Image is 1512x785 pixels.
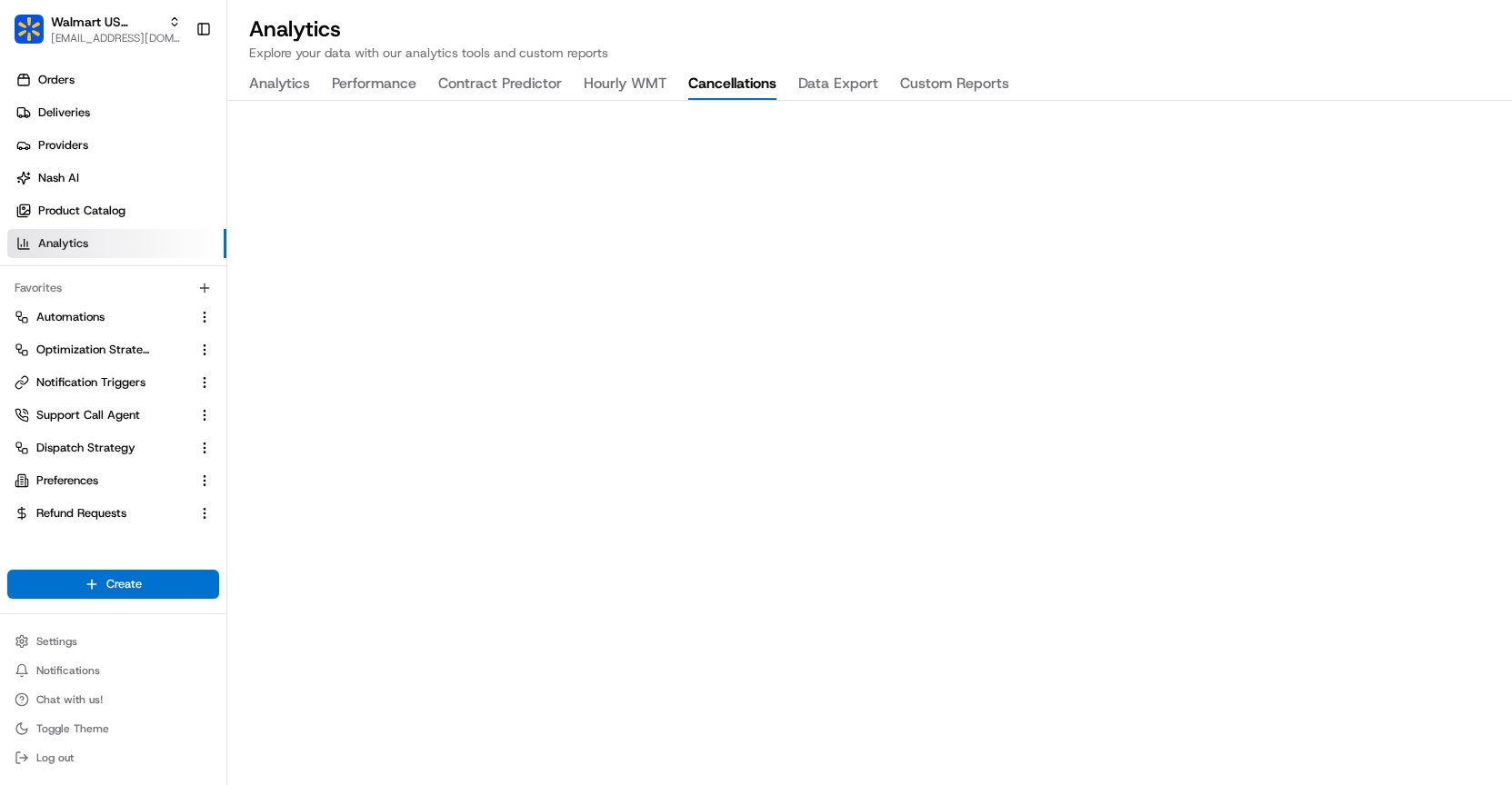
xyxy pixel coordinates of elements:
span: Orders [38,72,75,88]
a: Product Catalog [7,196,226,225]
a: Automations [15,309,190,325]
span: Chat with us! [36,692,103,707]
span: Automations [36,309,105,325]
button: [EMAIL_ADDRESS][DOMAIN_NAME] [51,31,181,45]
button: Cancellations [688,69,776,100]
span: Nash AI [38,170,79,186]
button: Refund Requests [7,499,219,528]
button: Dispatch Strategy [7,433,219,462]
h2: Analytics [249,15,1490,44]
button: Settings [7,629,219,654]
a: Optimization Strategy [15,342,190,358]
a: Refund Requests [15,505,190,522]
p: Explore your data with our analytics tools and custom reports [249,44,1490,62]
a: Analytics [7,229,226,258]
span: Preferences [36,472,98,489]
button: Custom Reports [900,69,1009,100]
iframe: Cancellations [227,101,1512,785]
span: Dispatch Strategy [36,440,135,456]
button: Analytics [249,69,310,100]
span: Notifications [36,663,100,678]
button: Walmart US StoresWalmart US Stores[EMAIL_ADDRESS][DOMAIN_NAME] [7,7,188,51]
span: Optimization Strategy [36,342,151,358]
a: Preferences [15,472,190,489]
button: Data Export [798,69,878,100]
span: Notification Triggers [36,374,145,391]
span: Log out [36,750,74,765]
span: Settings [36,634,77,649]
button: Support Call Agent [7,401,219,430]
a: Dispatch Strategy [15,440,190,456]
span: Providers [38,137,88,154]
button: Walmart US Stores [51,13,161,31]
a: Orders [7,65,226,94]
button: Log out [7,745,219,770]
div: Favorites [7,273,219,303]
a: Support Call Agent [15,407,190,423]
span: Create [106,576,142,592]
button: Optimization Strategy [7,335,219,364]
button: Automations [7,303,219,332]
a: Nash AI [7,164,226,193]
span: Toggle Theme [36,721,109,736]
span: Refund Requests [36,505,126,522]
button: Toggle Theme [7,716,219,741]
img: Walmart US Stores [15,15,44,44]
span: Support Call Agent [36,407,140,423]
span: Deliveries [38,104,90,121]
button: Performance [332,69,416,100]
button: Chat with us! [7,687,219,712]
span: Analytics [38,235,88,252]
button: Notification Triggers [7,368,219,397]
a: Notification Triggers [15,374,190,391]
button: Notifications [7,658,219,683]
span: Product Catalog [38,203,125,219]
a: Deliveries [7,98,226,127]
button: Hourly WMT [584,69,666,100]
button: Contract Predictor [438,69,562,100]
button: Preferences [7,466,219,495]
a: Providers [7,131,226,160]
button: Create [7,570,219,599]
